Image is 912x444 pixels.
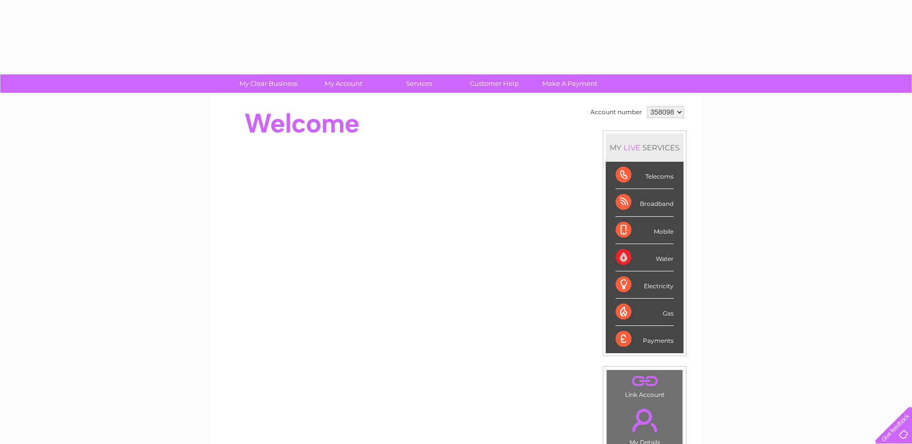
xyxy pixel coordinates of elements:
td: Link Account [606,370,683,401]
div: Electricity [616,271,674,299]
div: Water [616,244,674,271]
div: Telecoms [616,162,674,189]
a: Make A Payment [529,74,611,93]
a: My Clear Business [228,74,309,93]
div: Broadband [616,189,674,216]
div: Payments [616,326,674,353]
div: MY SERVICES [606,133,684,162]
a: Customer Help [454,74,535,93]
td: Account number [588,104,644,121]
div: Gas [616,299,674,326]
div: LIVE [622,143,642,152]
a: . [609,373,680,390]
a: . [609,403,680,438]
div: Mobile [616,217,674,244]
a: Services [378,74,460,93]
a: My Account [303,74,385,93]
